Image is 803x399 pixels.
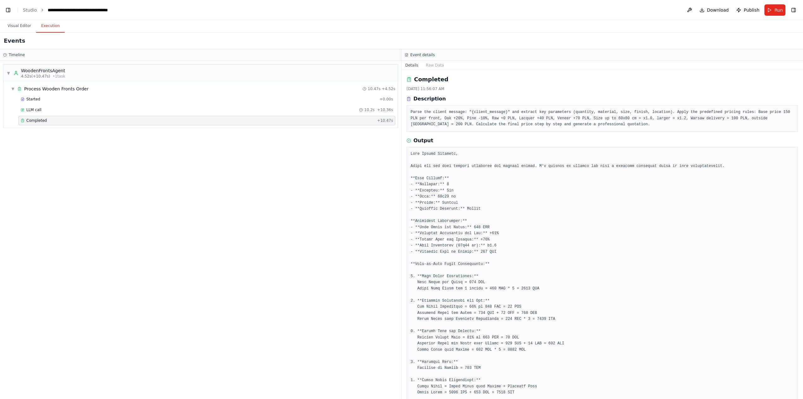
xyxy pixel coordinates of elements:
span: Completed [26,118,47,123]
h3: Description [413,95,446,103]
span: Process Wooden Fronts Order [24,86,88,92]
h2: Events [4,36,25,45]
button: Publish [734,4,762,16]
span: Run [774,7,783,13]
h2: Completed [414,75,448,84]
pre: Parse the client message: "{client_message}" and extract key parameters (quantity, material, size... [411,109,794,128]
span: ▼ [7,71,10,76]
span: ▼ [11,86,15,91]
button: Visual Editor [3,19,36,33]
span: + 10.47s [377,118,393,123]
span: + 4.52s [382,86,395,91]
button: Execution [36,19,65,33]
span: Download [707,7,729,13]
div: WoodenFrontsAgent [21,67,65,74]
h3: Timeline [9,52,25,57]
span: + 0.00s [380,97,393,102]
span: • 1 task [53,74,65,79]
div: [DATE] 11:56:07 AM [407,86,798,91]
button: Raw Data [422,61,448,70]
button: Show left sidebar [4,6,13,14]
span: Started [26,97,40,102]
h3: Event details [410,52,435,57]
span: LLM call [26,107,41,112]
span: + 10.36s [377,107,393,112]
a: Studio [23,8,37,13]
span: Publish [744,7,759,13]
button: Run [764,4,785,16]
button: Details [401,61,422,70]
span: 10.2s [364,107,375,112]
span: 4.52s (+10.47s) [21,74,50,79]
nav: breadcrumb [23,7,108,13]
button: Download [697,4,731,16]
h3: Output [413,137,433,144]
button: Hide right sidebar [789,6,798,14]
span: 10.47s [368,86,380,91]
